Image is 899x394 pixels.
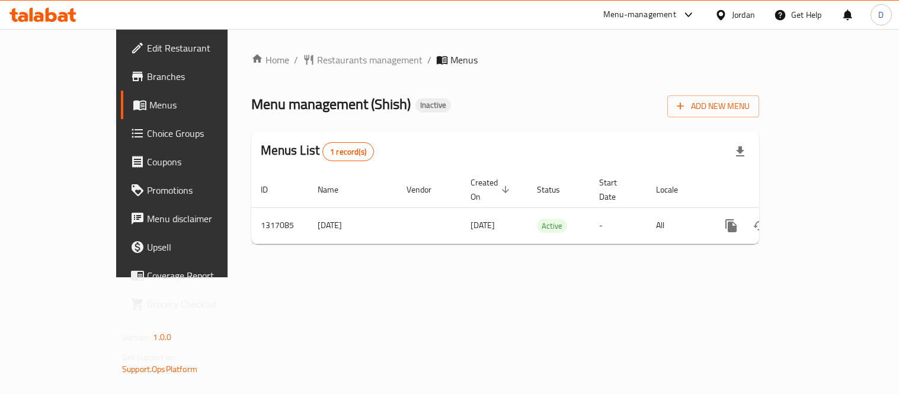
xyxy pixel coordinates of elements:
span: Coverage Report [147,268,257,283]
span: Start Date [599,175,632,204]
span: Grocery Checklist [147,297,257,311]
span: Vendor [407,182,447,197]
td: All [647,207,708,244]
a: Restaurants management [303,53,423,67]
span: Promotions [147,183,257,197]
td: [DATE] [308,207,397,244]
span: Version: [122,329,151,345]
div: Menu-management [603,8,676,22]
td: 1317085 [251,207,308,244]
a: Coverage Report [121,261,266,290]
li: / [427,53,431,67]
div: Inactive [415,98,451,113]
span: Coupons [147,155,257,169]
span: Locale [656,182,693,197]
span: Upsell [147,240,257,254]
div: Total records count [322,142,374,161]
span: 1.0.0 [153,329,171,345]
div: Jordan [732,8,755,21]
span: Get support on: [122,350,177,365]
span: Name [318,182,354,197]
a: Choice Groups [121,119,266,148]
table: enhanced table [251,172,840,244]
li: / [294,53,298,67]
div: Export file [726,137,754,166]
span: Created On [471,175,513,204]
a: Promotions [121,176,266,204]
span: Menu disclaimer [147,212,257,226]
button: Add New Menu [667,95,759,117]
span: Active [537,219,567,233]
span: [DATE] [471,217,495,233]
span: Add New Menu [677,99,750,114]
button: Change Status [746,212,774,240]
span: Choice Groups [147,126,257,140]
span: Status [537,182,575,197]
th: Actions [708,172,840,208]
span: Menus [450,53,478,67]
a: Menus [121,91,266,119]
a: Branches [121,62,266,91]
span: D [878,8,884,21]
span: ID [261,182,283,197]
nav: breadcrumb [251,53,759,67]
span: Restaurants management [317,53,423,67]
span: 1 record(s) [323,146,373,158]
h2: Menus List [261,142,374,161]
button: more [717,212,746,240]
a: Menu disclaimer [121,204,266,233]
span: Menus [149,98,257,112]
span: Menu management ( Shish ) [251,91,411,117]
a: Home [251,53,289,67]
span: Edit Restaurant [147,41,257,55]
span: Inactive [415,100,451,110]
a: Upsell [121,233,266,261]
a: Coupons [121,148,266,176]
a: Support.OpsPlatform [122,361,197,377]
td: - [590,207,647,244]
a: Edit Restaurant [121,34,266,62]
span: Branches [147,69,257,84]
a: Grocery Checklist [121,290,266,318]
